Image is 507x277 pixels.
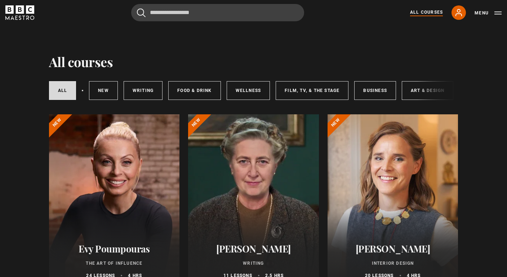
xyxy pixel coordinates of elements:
[137,8,146,17] button: Submit the search query
[124,81,163,100] a: Writing
[336,260,450,267] p: Interior Design
[58,243,171,254] h2: Evy Poumpouras
[227,81,270,100] a: Wellness
[197,243,310,254] h2: [PERSON_NAME]
[49,81,76,100] a: All
[402,81,453,100] a: Art & Design
[276,81,348,100] a: Film, TV, & The Stage
[197,260,310,267] p: Writing
[58,260,171,267] p: The Art of Influence
[168,81,221,100] a: Food & Drink
[475,9,502,17] button: Toggle navigation
[5,5,34,20] svg: BBC Maestro
[131,4,304,21] input: Search
[336,243,450,254] h2: [PERSON_NAME]
[410,9,443,16] a: All Courses
[49,54,113,69] h1: All courses
[354,81,396,100] a: Business
[89,81,118,100] a: New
